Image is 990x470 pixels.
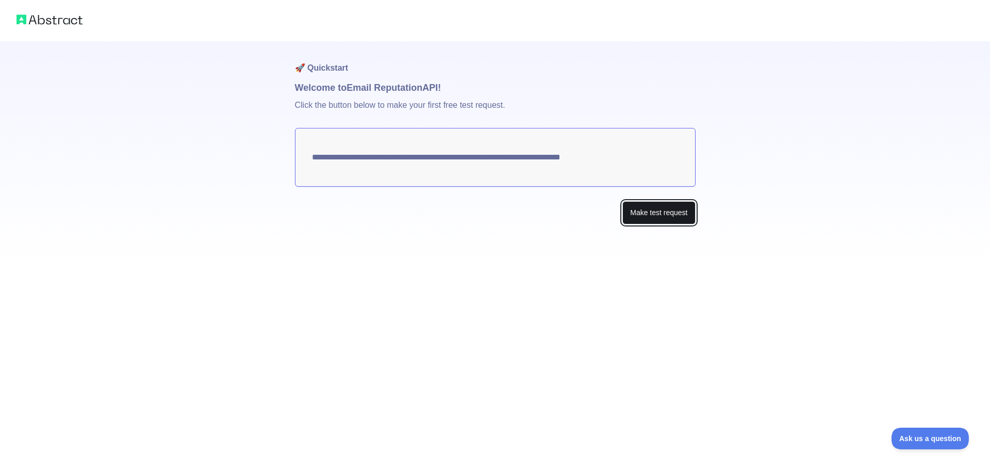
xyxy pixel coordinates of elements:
[16,12,82,27] img: Abstract logo
[892,428,969,449] iframe: Toggle Customer Support
[295,95,696,128] p: Click the button below to make your first free test request.
[295,41,696,80] h1: 🚀 Quickstart
[295,80,696,95] h1: Welcome to Email Reputation API!
[622,201,695,224] button: Make test request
